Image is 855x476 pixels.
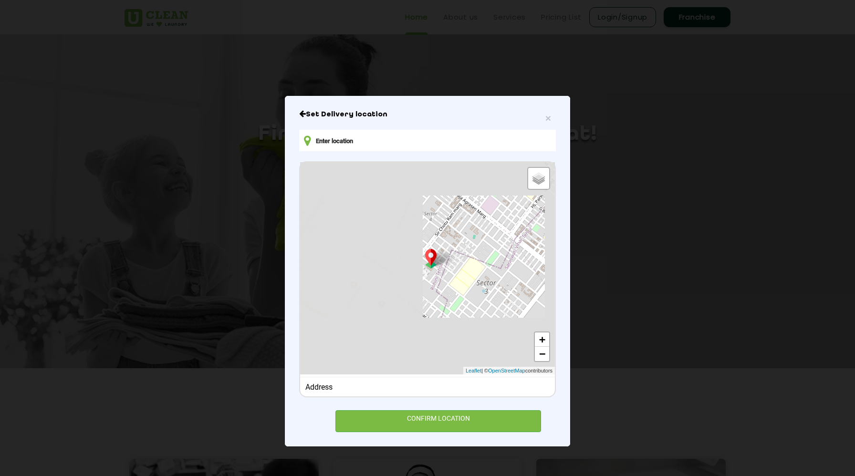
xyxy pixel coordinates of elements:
[299,110,556,119] h6: Close
[335,410,541,432] div: CONFIRM LOCATION
[545,113,551,124] span: ×
[535,332,549,347] a: Zoom in
[299,130,556,151] input: Enter location
[466,367,481,375] a: Leaflet
[463,367,555,375] div: | © contributors
[488,367,525,375] a: OpenStreetMap
[545,113,551,123] button: Close
[528,168,549,189] a: Layers
[305,383,550,392] div: Address
[535,347,549,361] a: Zoom out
